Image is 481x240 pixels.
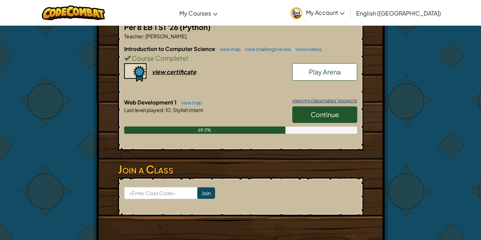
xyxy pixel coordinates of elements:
[145,33,187,39] span: [PERSON_NAME]
[124,187,197,199] input: <Enter Class Code>
[176,3,221,23] a: My Courses
[172,107,203,113] span: Stylish Intent
[306,9,345,16] span: My Account
[178,100,202,106] a: view map
[197,187,215,199] input: Join
[311,110,339,119] span: Continue
[216,46,241,52] a: view map
[124,99,178,106] span: Web Development 1
[290,7,302,19] img: avatar
[165,107,172,113] span: 10.
[353,3,445,23] a: English ([GEOGRAPHIC_DATA])
[124,107,163,113] span: Last level played
[118,161,363,177] h3: Join a Class
[309,68,341,76] span: Play Arena
[42,5,105,20] img: CodeCombat logo
[124,33,143,39] span: Teacher
[143,33,145,39] span: :
[356,9,441,17] span: English ([GEOGRAPHIC_DATA])
[287,1,348,24] a: My Account
[241,46,291,52] a: view challenge levels
[179,9,211,17] span: My Courses
[152,68,196,76] div: view certificate
[292,46,322,52] a: view videos
[180,22,211,31] span: (Python)
[124,127,285,134] div: 69.2%
[124,63,147,82] img: certificate-icon.png
[187,54,188,62] span: !
[124,68,196,76] a: view certificate
[131,54,187,62] span: Course Complete
[289,98,357,103] a: view my classmates' projects
[163,107,165,113] span: :
[124,45,216,52] span: Introduction to Computer Science
[124,22,180,31] span: Per 8 EB 1 S1 '26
